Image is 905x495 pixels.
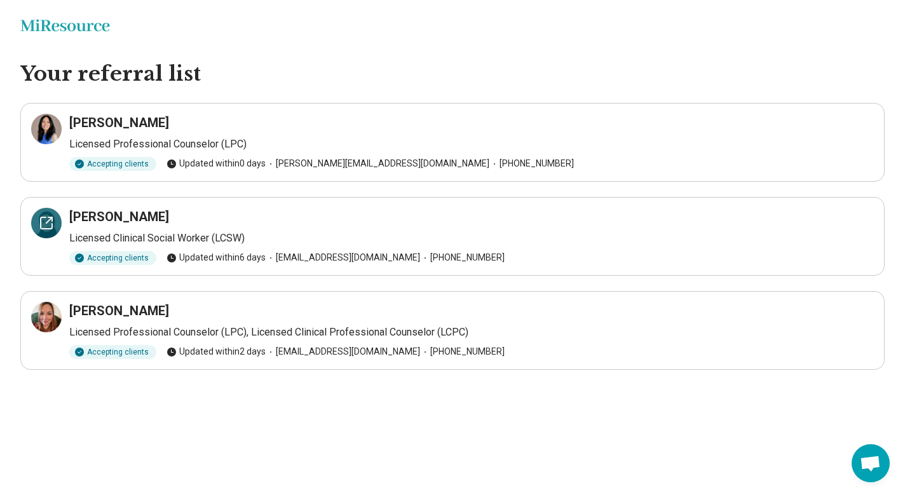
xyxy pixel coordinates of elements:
div: Accepting clients [69,157,156,171]
span: [PHONE_NUMBER] [489,157,574,170]
span: [PHONE_NUMBER] [420,251,505,264]
span: [PERSON_NAME][EMAIL_ADDRESS][DOMAIN_NAME] [266,157,489,170]
h3: [PERSON_NAME] [69,302,169,320]
div: Accepting clients [69,251,156,265]
span: Updated within 0 days [167,157,266,170]
div: Open chat [852,444,890,482]
div: Accepting clients [69,345,156,359]
p: Licensed Professional Counselor (LPC), Licensed Clinical Professional Counselor (LCPC) [69,325,874,340]
h3: [PERSON_NAME] [69,114,169,132]
h1: Your referral list [20,61,885,88]
span: [EMAIL_ADDRESS][DOMAIN_NAME] [266,345,420,358]
p: Licensed Clinical Social Worker (LCSW) [69,231,874,246]
span: [EMAIL_ADDRESS][DOMAIN_NAME] [266,251,420,264]
p: Licensed Professional Counselor (LPC) [69,137,874,152]
h3: [PERSON_NAME] [69,208,169,226]
span: [PHONE_NUMBER] [420,345,505,358]
span: Updated within 6 days [167,251,266,264]
span: Updated within 2 days [167,345,266,358]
